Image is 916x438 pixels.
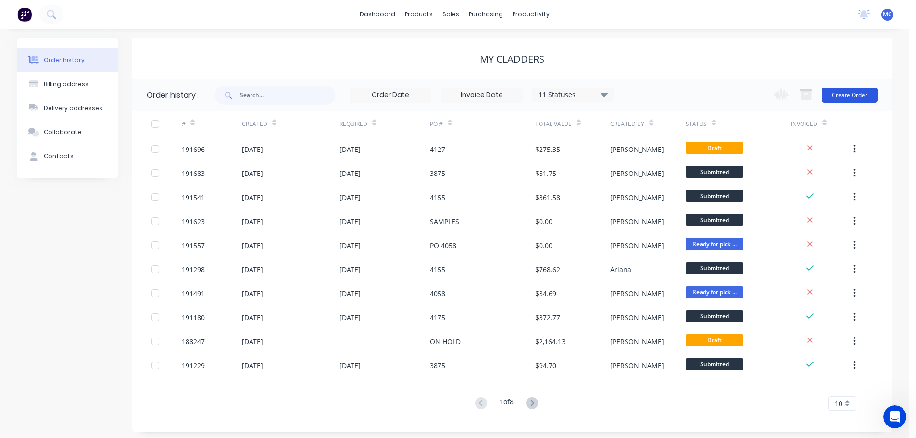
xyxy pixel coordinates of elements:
div: [DATE] [242,264,263,275]
div: ON HOLD [430,337,461,347]
div: [PERSON_NAME] [610,216,664,226]
button: Collaborate [17,120,118,144]
div: [DATE] [339,192,361,202]
div: 191623 [182,216,205,226]
div: # [182,111,242,137]
div: $2,164.13 [535,337,565,347]
div: $372.77 [535,313,560,323]
input: Order Date [350,88,431,102]
div: Collaborate [44,128,82,137]
div: [PERSON_NAME] [610,288,664,299]
span: Draft [686,334,743,346]
div: [DATE] [242,168,263,178]
div: Invoiced [791,120,817,128]
div: Created [242,120,267,128]
div: Contacts [44,152,74,161]
div: $0.00 [535,216,552,226]
div: [DATE] [339,240,361,250]
div: Ariana [610,264,631,275]
div: $768.62 [535,264,560,275]
div: My Cladders [480,53,544,65]
span: Submitted [686,262,743,274]
span: Submitted [686,214,743,226]
div: # [182,120,186,128]
span: Submitted [686,190,743,202]
div: 4175 [430,313,445,323]
div: $275.35 [535,144,560,154]
div: [PERSON_NAME] [610,337,664,347]
div: 4127 [430,144,445,154]
div: Invoiced [791,111,851,137]
div: Required [339,120,367,128]
div: Total Value [535,111,610,137]
span: Ready for pick ... [686,286,743,298]
span: Submitted [686,358,743,370]
span: Ready for pick ... [686,238,743,250]
button: Contacts [17,144,118,168]
div: [PERSON_NAME] [610,168,664,178]
div: Required [339,111,430,137]
input: Search... [240,86,335,105]
div: [DATE] [242,192,263,202]
div: [PERSON_NAME] [610,313,664,323]
div: 1 of 8 [500,397,514,411]
div: 4058 [430,288,445,299]
div: 4155 [430,192,445,202]
div: $51.75 [535,168,556,178]
span: MC [883,10,892,19]
div: Order history [147,89,196,101]
div: [DATE] [242,337,263,347]
div: $0.00 [535,240,552,250]
div: SAMPLES [430,216,459,226]
div: 191683 [182,168,205,178]
div: [DATE] [242,144,263,154]
button: Create Order [822,88,878,103]
div: Billing address [44,80,88,88]
div: PO # [430,120,443,128]
div: PO # [430,111,535,137]
span: Draft [686,142,743,154]
div: 191229 [182,361,205,371]
button: Billing address [17,72,118,96]
div: [DATE] [242,288,263,299]
div: [PERSON_NAME] [610,144,664,154]
div: Order history [44,56,85,64]
iframe: Intercom live chat [883,405,906,428]
div: 4155 [430,264,445,275]
div: [DATE] [339,313,361,323]
span: Submitted [686,166,743,178]
div: 191180 [182,313,205,323]
div: [DATE] [339,288,361,299]
div: [PERSON_NAME] [610,240,664,250]
div: Total Value [535,120,572,128]
div: 191298 [182,264,205,275]
div: $94.70 [535,361,556,371]
div: productivity [508,7,554,22]
div: [DATE] [242,313,263,323]
span: Submitted [686,310,743,322]
div: 191696 [182,144,205,154]
div: [DATE] [242,361,263,371]
div: 191491 [182,288,205,299]
div: $361.58 [535,192,560,202]
input: Invoice Date [441,88,522,102]
div: [DATE] [339,216,361,226]
div: [DATE] [339,144,361,154]
div: sales [438,7,464,22]
div: [DATE] [339,361,361,371]
div: products [400,7,438,22]
span: 10 [835,399,842,409]
div: Created By [610,111,685,137]
div: 3875 [430,361,445,371]
div: 11 Statuses [533,89,614,100]
div: 188247 [182,337,205,347]
div: Delivery addresses [44,104,102,113]
div: purchasing [464,7,508,22]
button: Delivery addresses [17,96,118,120]
div: Created By [610,120,644,128]
div: [DATE] [339,168,361,178]
div: [DATE] [242,216,263,226]
div: $84.69 [535,288,556,299]
div: 3875 [430,168,445,178]
div: PO 4058 [430,240,456,250]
